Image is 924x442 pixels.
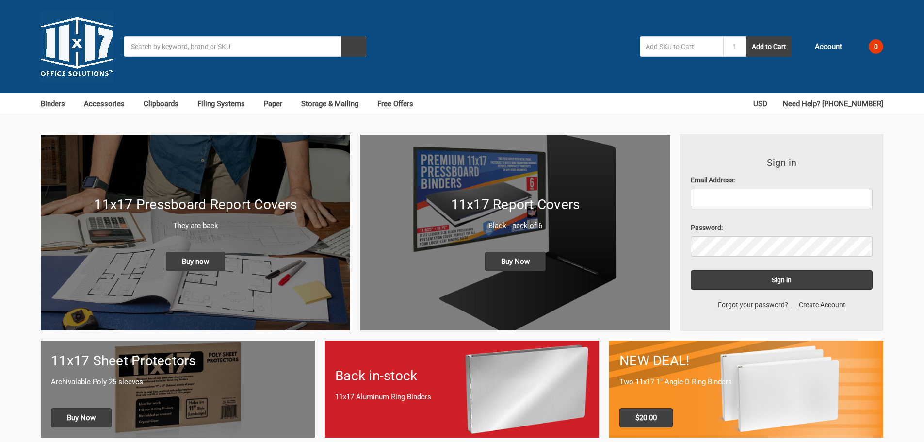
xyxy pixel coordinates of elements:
p: They are back [51,220,340,231]
a: Accessories [84,93,133,115]
a: 11x17 Report Covers 11x17 Report Covers Black - pack of 6 Buy Now [360,135,670,330]
a: USD [753,93,773,115]
a: Filing Systems [197,93,254,115]
h1: NEW DEAL! [619,351,873,371]
h3: Sign in [691,155,873,170]
p: Two 11x17 1" Angle-D Ring Binders [619,377,873,388]
input: Search by keyword, brand or SKU [124,36,366,57]
a: Storage & Mailing [301,93,367,115]
a: Account [802,34,842,59]
span: $20.00 [619,408,673,427]
p: Archivalable Poly 25 sleeves [51,377,305,388]
input: Add SKU to Cart [640,36,723,57]
a: 11x17 sheet protectors 11x17 Sheet Protectors Archivalable Poly 25 sleeves Buy Now [41,341,315,437]
span: Account [815,41,842,52]
a: Need Help? [PHONE_NUMBER] [783,93,883,115]
h1: 11x17 Sheet Protectors [51,351,305,371]
label: Password: [691,223,873,233]
img: 11x17 Report Covers [360,135,670,330]
a: Free Offers [377,93,413,115]
img: 11x17.com [41,10,113,83]
span: Buy Now [485,252,546,271]
p: 11x17 Aluminum Ring Binders [335,392,589,403]
a: Clipboards [144,93,187,115]
a: Binders [41,93,74,115]
a: 11x17 Binder 2-pack only $20.00 NEW DEAL! Two 11x17 1" Angle-D Ring Binders $20.00 [609,341,883,437]
a: 0 [852,34,883,59]
span: Buy now [166,252,225,271]
a: Forgot your password? [713,300,794,310]
button: Add to Cart [746,36,792,57]
a: Create Account [794,300,851,310]
a: New 11x17 Pressboard Binders 11x17 Pressboard Report Covers They are back Buy now [41,135,350,330]
a: Back in-stock 11x17 Aluminum Ring Binders [325,341,599,437]
a: Paper [264,93,291,115]
h1: Back in-stock [335,366,589,386]
span: Buy Now [51,408,112,427]
h1: 11x17 Report Covers [371,195,660,215]
h1: 11x17 Pressboard Report Covers [51,195,340,215]
span: 0 [869,39,883,54]
p: Black - pack of 6 [371,220,660,231]
label: Email Address: [691,175,873,185]
input: Sign in [691,270,873,290]
img: New 11x17 Pressboard Binders [41,135,350,330]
